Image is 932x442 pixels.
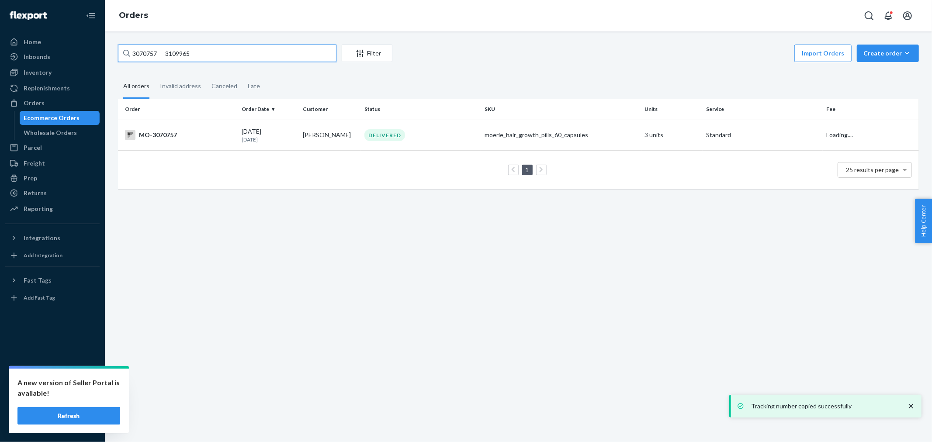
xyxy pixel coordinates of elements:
div: moerie_hair_growth_pills_60_capsules [485,131,638,139]
th: Order [118,99,238,120]
a: Talk to Support [5,388,100,402]
a: Ecommerce Orders [20,111,100,125]
div: Customer [303,105,357,113]
td: [PERSON_NAME] [299,120,361,150]
button: Refresh [17,407,120,425]
th: Order Date [238,99,300,120]
div: Freight [24,159,45,168]
div: Canceled [211,75,237,97]
div: Reporting [24,204,53,213]
a: Reporting [5,202,100,216]
button: Open account menu [899,7,916,24]
a: Orders [5,96,100,110]
div: MO-3070757 [125,130,235,140]
div: All orders [123,75,149,99]
td: 3 units [641,120,703,150]
button: Give Feedback [5,418,100,432]
button: Create order [857,45,919,62]
td: Loading.... [823,120,919,150]
a: Add Fast Tag [5,291,100,305]
th: Service [703,99,823,120]
a: Freight [5,156,100,170]
div: Fast Tags [24,276,52,285]
div: [DATE] [242,127,296,143]
a: Replenishments [5,81,100,95]
a: Parcel [5,141,100,155]
div: Add Fast Tag [24,294,55,301]
svg: close toast [907,402,915,411]
button: Filter [342,45,392,62]
div: Integrations [24,234,60,242]
button: Fast Tags [5,273,100,287]
div: Add Integration [24,252,62,259]
a: Page 1 is your current page [524,166,531,173]
a: Inbounds [5,50,100,64]
div: Returns [24,189,47,197]
span: 25 results per page [846,166,899,173]
a: Inventory [5,66,100,79]
div: Parcel [24,143,42,152]
a: Help Center [5,403,100,417]
div: Filter [342,49,392,58]
button: Integrations [5,231,100,245]
div: Inbounds [24,52,50,61]
div: DELIVERED [364,129,405,141]
button: Close Navigation [82,7,100,24]
p: [DATE] [242,136,296,143]
a: Prep [5,171,100,185]
a: Home [5,35,100,49]
div: Orders [24,99,45,107]
div: Invalid address [160,75,201,97]
a: Wholesale Orders [20,126,100,140]
div: Prep [24,174,37,183]
p: A new version of Seller Portal is available! [17,377,120,398]
th: Units [641,99,703,120]
button: Open notifications [880,7,897,24]
div: Inventory [24,68,52,77]
a: Add Integration [5,249,100,262]
th: SKU [481,99,641,120]
div: Wholesale Orders [24,128,77,137]
th: Fee [823,99,919,120]
div: Late [248,75,260,97]
div: Create order [863,49,912,58]
a: Settings [5,373,100,387]
button: Help Center [915,199,932,243]
a: Orders [119,10,148,20]
p: Tracking number copied successfully [751,402,898,411]
th: Status [361,99,481,120]
div: Home [24,38,41,46]
input: Search orders [118,45,336,62]
div: Replenishments [24,84,70,93]
a: Returns [5,186,100,200]
p: Standard [706,131,819,139]
div: Ecommerce Orders [24,114,80,122]
ol: breadcrumbs [112,3,155,28]
button: Open Search Box [860,7,878,24]
button: Import Orders [794,45,852,62]
img: Flexport logo [10,11,47,20]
